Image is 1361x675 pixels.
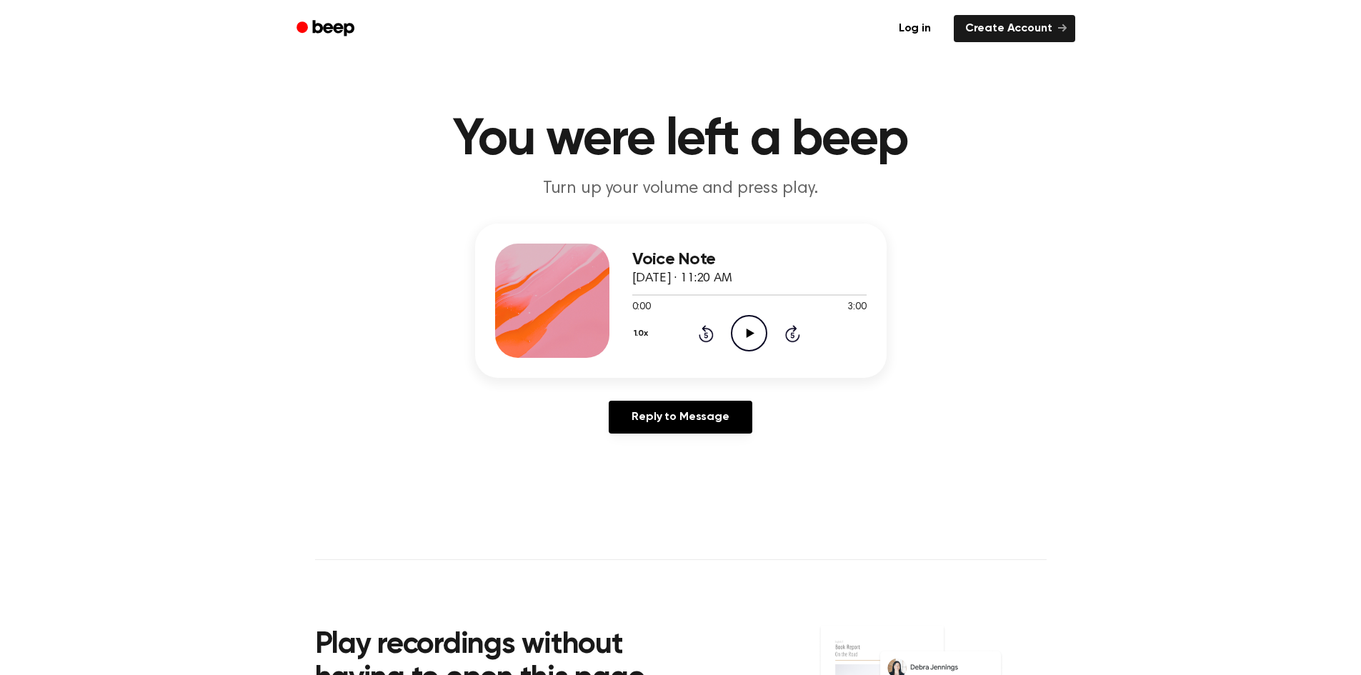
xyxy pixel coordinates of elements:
span: [DATE] · 11:20 AM [632,272,732,285]
p: Turn up your volume and press play. [407,177,955,201]
span: 0:00 [632,300,651,315]
span: 3:00 [847,300,866,315]
h3: Voice Note [632,250,867,269]
h1: You were left a beep [315,114,1047,166]
a: Log in [884,12,945,45]
a: Create Account [954,15,1075,42]
a: Reply to Message [609,401,752,434]
button: 1.0x [632,321,654,346]
a: Beep [286,15,367,43]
